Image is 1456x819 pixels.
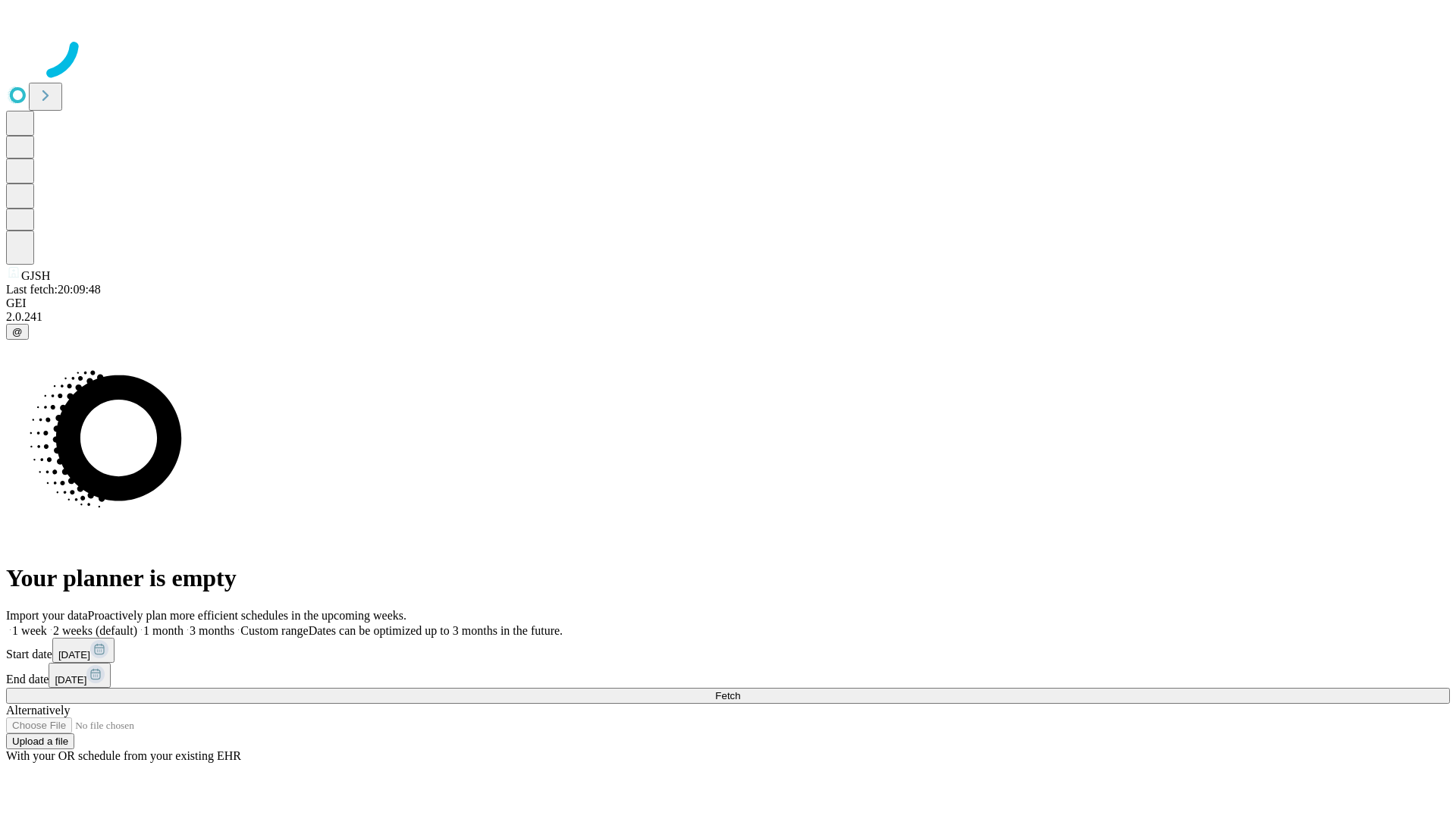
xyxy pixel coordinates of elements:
[6,283,101,296] span: Last fetch: 20:09:48
[58,649,90,661] span: [DATE]
[6,324,29,340] button: @
[6,297,1450,310] div: GEI
[88,609,406,622] span: Proactively plan more efficient schedules in the upcoming weeks.
[12,624,47,637] span: 1 week
[52,638,115,663] button: [DATE]
[6,663,1450,688] div: End date
[143,624,184,637] span: 1 month
[6,704,70,717] span: Alternatively
[6,564,1450,592] h1: Your planner is empty
[190,624,234,637] span: 3 months
[21,269,50,282] span: GJSH
[6,688,1450,704] button: Fetch
[6,733,74,749] button: Upload a file
[6,638,1450,663] div: Start date
[715,690,740,701] span: Fetch
[6,310,1450,324] div: 2.0.241
[12,326,23,337] span: @
[309,624,563,637] span: Dates can be optimized up to 3 months in the future.
[6,749,241,762] span: With your OR schedule from your existing EHR
[53,624,137,637] span: 2 weeks (default)
[55,674,86,686] span: [DATE]
[49,663,111,688] button: [DATE]
[6,609,88,622] span: Import your data
[240,624,308,637] span: Custom range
